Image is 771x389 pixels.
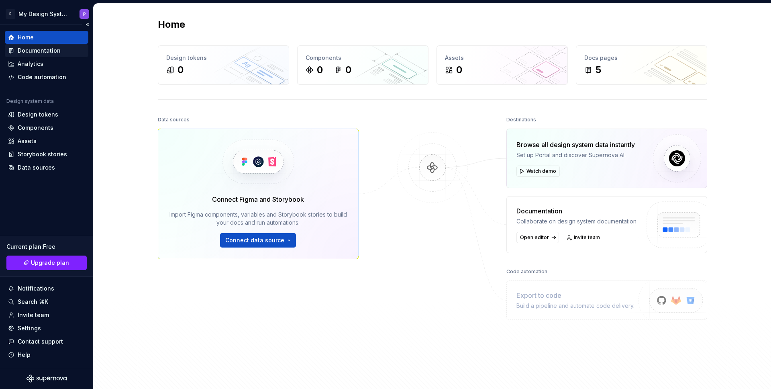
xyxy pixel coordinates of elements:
div: Home [18,33,34,41]
div: Assets [18,137,37,145]
div: Docs pages [584,54,699,62]
div: Import Figma components, variables and Storybook stories to build your docs and run automations. [169,211,347,227]
div: Set up Portal and discover Supernova AI. [516,151,635,159]
a: Components [5,121,88,134]
div: Browse all design system data instantly [516,140,635,149]
span: Invite team [574,234,600,241]
a: Design tokens0 [158,45,289,85]
div: Code automation [18,73,66,81]
div: 5 [596,63,601,76]
span: Watch demo [526,168,556,174]
div: Current plan : Free [6,243,87,251]
div: Components [18,124,53,132]
a: Design tokens [5,108,88,121]
a: Invite team [5,309,88,321]
div: 0 [345,63,351,76]
div: P [83,11,86,17]
div: Components [306,54,420,62]
div: Help [18,351,31,359]
a: Documentation [5,44,88,57]
a: Components00 [297,45,428,85]
div: Destinations [506,114,536,125]
div: Notifications [18,285,54,293]
svg: Supernova Logo [27,375,67,383]
div: Storybook stories [18,150,67,158]
button: Watch demo [516,166,560,177]
div: Analytics [18,60,43,68]
a: Open editor [516,232,559,243]
a: Settings [5,322,88,335]
div: P [6,9,15,19]
span: Open editor [520,234,549,241]
a: Assets0 [436,45,568,85]
div: Data sources [18,164,55,172]
button: Search ⌘K [5,295,88,308]
div: Collaborate on design system documentation. [516,217,638,225]
a: Docs pages5 [576,45,707,85]
div: Build a pipeline and automate code delivery. [516,302,634,310]
span: Upgrade plan [31,259,69,267]
div: Data sources [158,114,190,125]
span: Connect data source [225,236,284,244]
h2: Home [158,18,185,31]
a: Analytics [5,57,88,70]
a: Data sources [5,161,88,174]
div: Design system data [6,98,54,104]
a: Home [5,31,88,44]
button: PMy Design SystemP [2,5,92,23]
div: Code automation [506,266,547,277]
a: Code automation [5,71,88,84]
button: Contact support [5,335,88,348]
button: Help [5,348,88,361]
div: Documentation [516,206,638,216]
button: Collapse sidebar [82,19,93,30]
div: 0 [177,63,184,76]
div: 0 [456,63,462,76]
div: Export to code [516,291,634,300]
div: Search ⌘K [18,298,48,306]
div: 0 [317,63,323,76]
div: Invite team [18,311,49,319]
div: Assets [445,54,559,62]
div: Connect Figma and Storybook [212,194,304,204]
div: Documentation [18,47,61,55]
a: Upgrade plan [6,256,87,270]
a: Assets [5,135,88,147]
div: Contact support [18,338,63,346]
button: Notifications [5,282,88,295]
div: Design tokens [18,111,58,119]
div: My Design System [18,10,70,18]
a: Invite team [564,232,604,243]
div: Design tokens [166,54,281,62]
button: Connect data source [220,233,296,248]
a: Storybook stories [5,148,88,161]
div: Settings [18,324,41,332]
